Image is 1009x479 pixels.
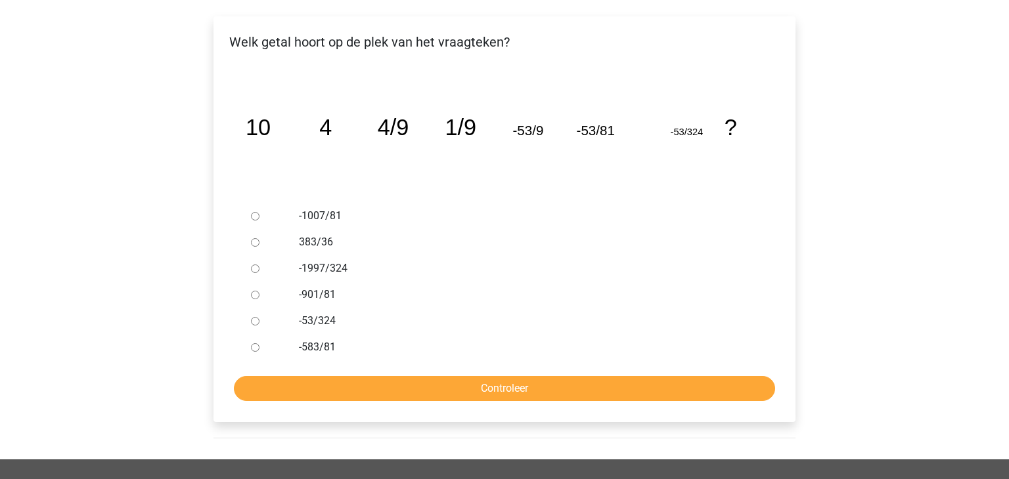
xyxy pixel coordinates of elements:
label: -901/81 [299,287,753,302]
input: Controleer [234,376,775,401]
label: -1997/324 [299,260,753,276]
tspan: 10 [246,115,271,140]
tspan: -53/81 [577,123,615,138]
p: Welk getal hoort op de plek van het vraagteken? [224,32,785,52]
label: -1007/81 [299,208,753,224]
tspan: 1/9 [445,115,476,140]
tspan: 4/9 [378,115,409,140]
label: -53/324 [299,313,753,329]
tspan: ? [725,115,737,140]
tspan: -53/9 [513,123,544,138]
tspan: -53/324 [671,127,704,137]
label: -583/81 [299,339,753,355]
label: 383/36 [299,234,753,250]
tspan: 4 [319,115,332,140]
